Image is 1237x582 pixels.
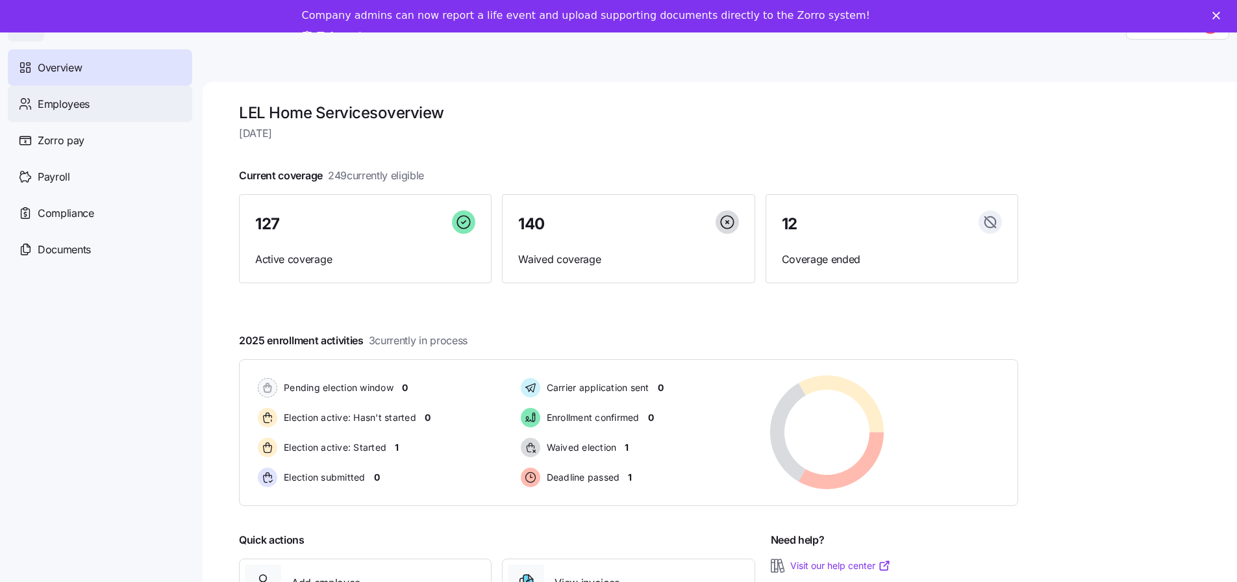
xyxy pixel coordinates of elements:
[782,216,797,232] span: 12
[8,158,192,195] a: Payroll
[328,168,424,184] span: 249 currently eligible
[302,9,870,22] div: Company admins can now report a life event and upload supporting documents directly to the Zorro ...
[543,381,649,394] span: Carrier application sent
[790,559,891,572] a: Visit our help center
[395,441,399,454] span: 1
[543,411,640,424] span: Enrollment confirmed
[658,381,664,394] span: 0
[374,471,380,484] span: 0
[402,381,408,394] span: 0
[8,86,192,122] a: Employees
[8,231,192,268] a: Documents
[38,133,84,149] span: Zorro pay
[239,532,305,548] span: Quick actions
[625,441,629,454] span: 1
[8,49,192,86] a: Overview
[782,251,1002,268] span: Coverage ended
[302,30,383,44] a: Take a tour
[543,441,617,454] span: Waived election
[8,122,192,158] a: Zorro pay
[255,216,280,232] span: 127
[38,242,91,258] span: Documents
[38,96,90,112] span: Employees
[38,169,70,185] span: Payroll
[239,333,468,349] span: 2025 enrollment activities
[425,411,431,424] span: 0
[280,411,416,424] span: Election active: Hasn't started
[255,251,475,268] span: Active coverage
[8,195,192,231] a: Compliance
[628,471,632,484] span: 1
[239,125,1018,142] span: [DATE]
[239,168,424,184] span: Current coverage
[280,471,366,484] span: Election submitted
[1212,12,1225,19] div: Close
[369,333,468,349] span: 3 currently in process
[518,251,738,268] span: Waived coverage
[648,411,654,424] span: 0
[518,216,545,232] span: 140
[38,60,82,76] span: Overview
[239,103,1018,123] h1: LEL Home Services overview
[543,471,620,484] span: Deadline passed
[771,532,825,548] span: Need help?
[38,205,94,221] span: Compliance
[280,441,386,454] span: Election active: Started
[280,381,394,394] span: Pending election window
